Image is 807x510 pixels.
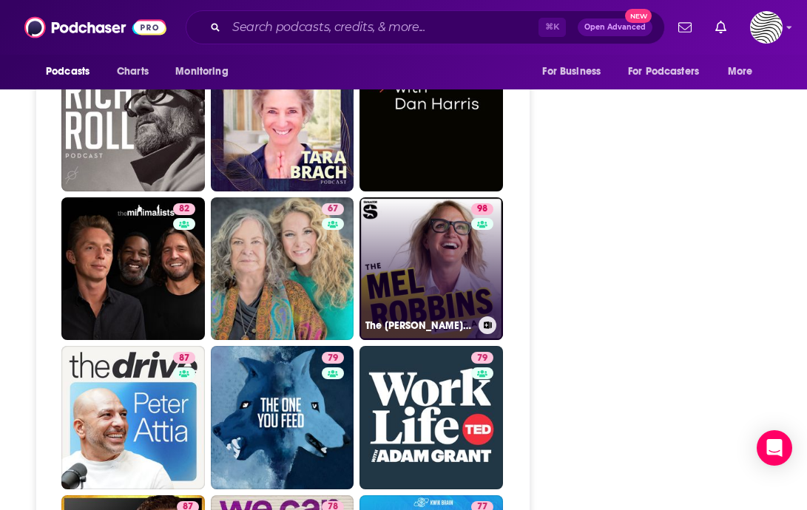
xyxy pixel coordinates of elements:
[226,16,538,39] input: Search podcasts, credits, & more...
[179,351,189,366] span: 87
[728,61,753,82] span: More
[359,197,503,341] a: 98The [PERSON_NAME] Podcast
[750,11,783,44] img: User Profile
[359,346,503,489] a: 79
[750,11,783,44] button: Show profile menu
[471,352,493,364] a: 79
[186,10,665,44] div: Search podcasts, credits, & more...
[173,352,195,364] a: 87
[584,24,646,31] span: Open Advanced
[359,48,503,191] a: 87
[750,11,783,44] span: Logged in as OriginalStrategies
[717,58,771,86] button: open menu
[211,197,354,341] a: 67
[61,197,205,341] a: 82
[173,203,195,215] a: 82
[672,15,698,40] a: Show notifications dropdown
[477,351,487,366] span: 79
[625,9,652,23] span: New
[542,61,601,82] span: For Business
[328,202,338,217] span: 67
[757,430,792,466] div: Open Intercom Messenger
[36,58,109,86] button: open menu
[538,18,566,37] span: ⌘ K
[471,203,493,215] a: 98
[365,319,473,332] h3: The [PERSON_NAME] Podcast
[61,48,205,191] a: 86
[322,203,344,215] a: 67
[477,202,487,217] span: 98
[322,352,344,364] a: 79
[211,346,354,489] a: 79
[211,48,354,191] a: 85
[24,13,166,41] img: Podchaser - Follow, Share and Rate Podcasts
[709,15,732,40] a: Show notifications dropdown
[628,61,699,82] span: For Podcasters
[107,58,158,86] a: Charts
[578,18,652,36] button: Open AdvancedNew
[175,61,228,82] span: Monitoring
[61,346,205,489] a: 87
[179,202,189,217] span: 82
[46,61,90,82] span: Podcasts
[618,58,720,86] button: open menu
[117,61,149,82] span: Charts
[328,351,338,366] span: 79
[532,58,619,86] button: open menu
[165,58,247,86] button: open menu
